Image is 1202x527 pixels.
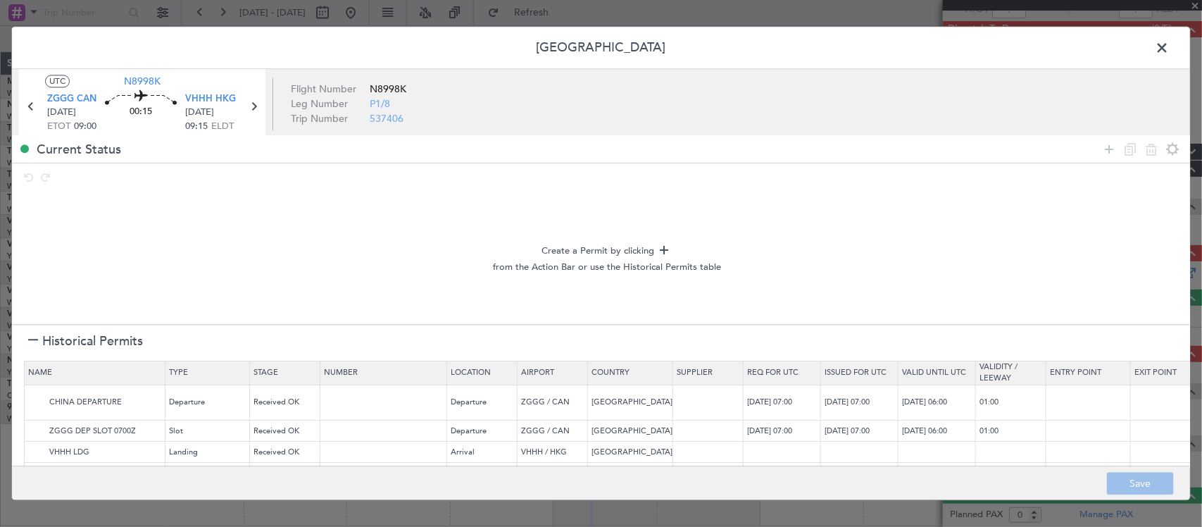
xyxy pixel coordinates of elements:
[899,463,976,487] td: [DATE] 10:05
[976,361,1046,385] th: Validity / Leeway
[976,385,1046,421] td: 01:00
[899,421,976,442] td: [DATE] 06:00
[899,361,976,385] th: Valid Until Utc
[976,463,1046,487] td: 02:00
[899,385,976,421] td: [DATE] 06:00
[1046,361,1131,385] th: Entry Point
[24,261,1190,275] p: from the Action Bar or use the Historical Permits table
[12,27,1190,69] header: [GEOGRAPHIC_DATA]
[976,421,1046,442] td: 01:00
